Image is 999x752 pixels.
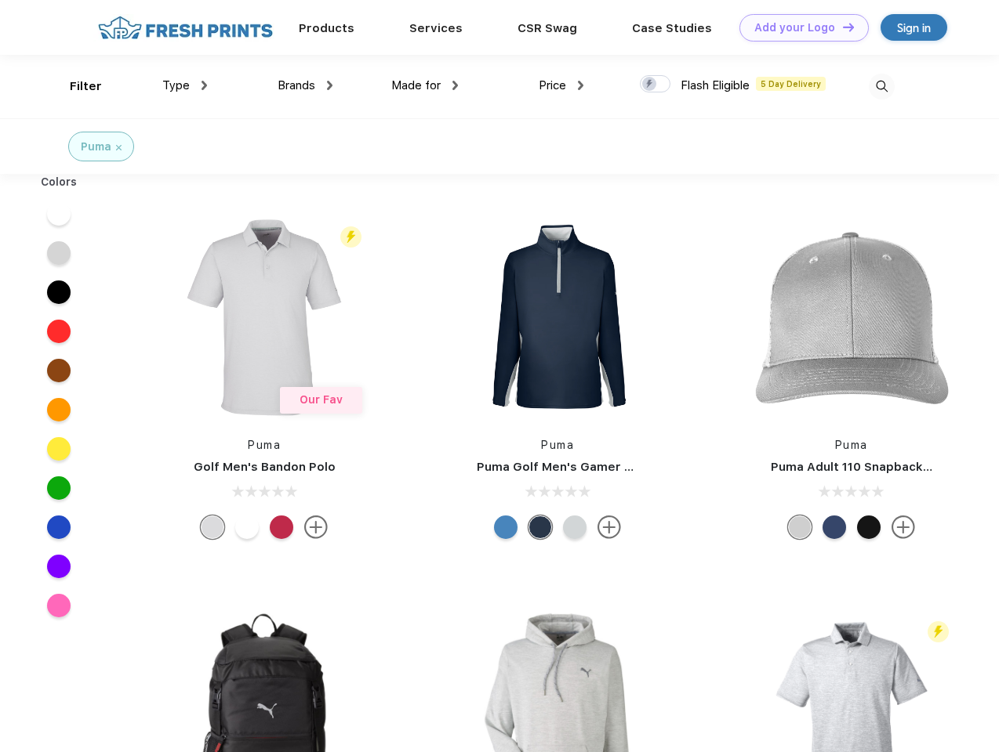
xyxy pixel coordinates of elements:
img: dropdown.png [452,81,458,90]
img: func=resize&h=266 [160,213,369,421]
a: Sign in [881,14,947,41]
img: fo%20logo%202.webp [93,14,278,42]
div: Bright Cobalt [494,515,518,539]
img: dropdown.png [202,81,207,90]
a: CSR Swag [518,21,577,35]
div: High Rise [201,515,224,539]
a: Puma [248,439,281,451]
img: dropdown.png [327,81,332,90]
span: Flash Eligible [681,78,750,92]
a: Golf Men's Bandon Polo [194,460,336,474]
a: Services [409,21,463,35]
img: more.svg [304,515,328,539]
span: Made for [391,78,441,92]
img: dropdown.png [578,81,583,90]
img: filter_cancel.svg [116,145,122,150]
div: Ski Patrol [270,515,293,539]
img: flash_active_toggle.svg [340,226,361,248]
div: Colors [29,174,89,190]
img: func=resize&h=266 [453,213,662,421]
img: more.svg [892,515,915,539]
div: Quarry Brt Whit [788,515,812,539]
div: High Rise [563,515,587,539]
span: Our Fav [300,393,343,406]
img: flash_active_toggle.svg [928,621,949,642]
img: desktop_search.svg [869,74,895,99]
div: Navy Blazer [529,515,552,539]
span: Price [539,78,566,92]
a: Puma Golf Men's Gamer Golf Quarter-Zip [477,460,725,474]
a: Puma [835,439,868,451]
img: func=resize&h=266 [747,213,956,421]
div: Sign in [897,19,931,37]
div: Filter [70,78,102,96]
span: Brands [278,78,315,92]
span: Type [162,78,190,92]
div: Bright White [235,515,259,539]
div: Add your Logo [754,21,835,34]
div: Peacoat with Qut Shd [823,515,846,539]
span: 5 Day Delivery [756,77,826,91]
img: DT [843,23,854,31]
div: Pma Blk with Pma Blk [857,515,881,539]
div: Puma [81,139,111,155]
a: Products [299,21,354,35]
img: more.svg [598,515,621,539]
a: Puma [541,439,574,451]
